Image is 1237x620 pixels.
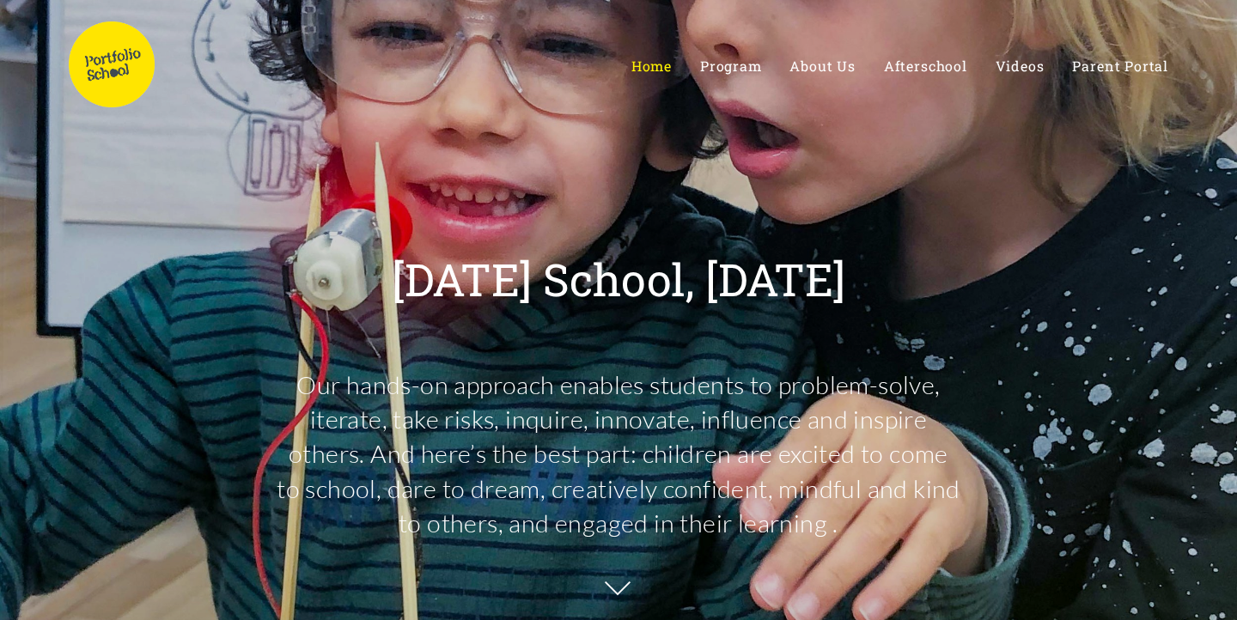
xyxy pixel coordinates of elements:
[392,257,845,301] p: [DATE] School, [DATE]
[884,58,967,74] a: Afterschool
[789,57,855,75] span: About Us
[1072,58,1168,74] a: Parent Portal
[69,21,155,107] img: Portfolio School
[996,57,1045,75] span: Videos
[1072,57,1168,75] span: Parent Portal
[631,57,672,75] span: Home
[275,368,962,541] p: Our hands-on approach enables students to problem-solve, iterate, take risks, inquire, innovate, ...
[884,57,967,75] span: Afterschool
[996,58,1045,74] a: Videos
[700,57,762,75] span: Program
[631,58,672,74] a: Home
